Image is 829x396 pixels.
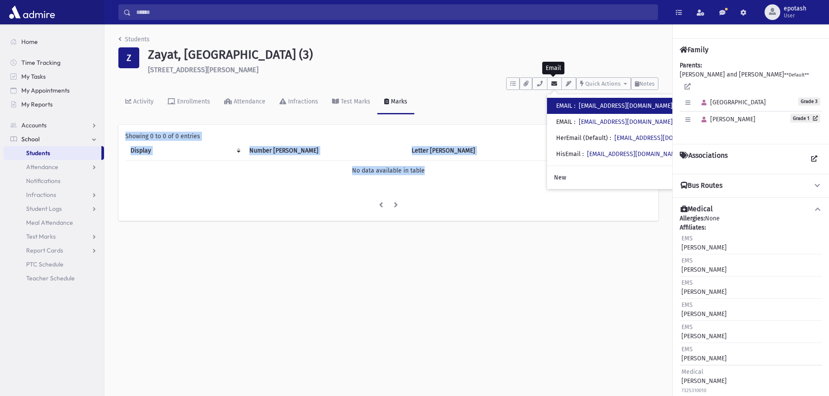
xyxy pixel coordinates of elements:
[3,56,104,70] a: Time Tracking
[272,90,325,114] a: Infractions
[639,80,654,87] span: Notes
[175,98,210,105] div: Enrollments
[325,90,377,114] a: Test Marks
[26,149,50,157] span: Students
[389,98,407,105] div: Marks
[631,77,658,90] button: Notes
[3,243,104,257] a: Report Cards
[547,170,715,186] a: New
[3,97,104,111] a: My Reports
[582,150,584,158] span: :
[554,134,556,142] strong: •
[614,134,708,142] a: [EMAIL_ADDRESS][DOMAIN_NAME]
[125,132,651,141] div: Showing 0 to 0 of 0 entries
[244,141,406,161] th: Number Mark
[3,216,104,230] a: Meal Attendance
[26,163,58,171] span: Attendance
[26,233,56,240] span: Test Marks
[21,87,70,94] span: My Appointments
[21,100,53,108] span: My Reports
[286,98,318,105] div: Infractions
[680,224,706,231] b: Affiliates:
[681,323,693,331] span: EMS
[3,70,104,83] a: My Tasks
[3,202,104,216] a: Student Logs
[26,260,64,268] span: PTC Schedule
[118,35,150,47] nav: breadcrumb
[681,323,727,341] div: [PERSON_NAME]
[680,205,822,214] button: Medical
[579,102,673,110] a: [EMAIL_ADDRESS][DOMAIN_NAME]
[3,271,104,285] a: Teacher Schedule
[148,66,658,74] h6: [STREET_ADDRESS][PERSON_NAME]
[3,230,104,243] a: Test Marks
[681,257,693,264] span: EMS
[680,215,705,222] b: Allergies:
[680,62,702,69] b: Parents:
[26,219,73,226] span: Meal Attendance
[681,300,727,319] div: [PERSON_NAME]
[610,134,611,142] span: :
[554,118,556,126] strong: •
[798,97,820,106] span: Grade 3
[21,121,47,129] span: Accounts
[26,274,75,282] span: Teacher Schedule
[681,234,727,252] div: [PERSON_NAME]
[681,388,706,393] small: 7325310010
[3,174,104,188] a: Notifications
[3,83,104,97] a: My Appointments
[680,61,822,137] div: [PERSON_NAME] and [PERSON_NAME]
[161,90,217,114] a: Enrollments
[7,3,57,21] img: AdmirePro
[556,150,681,159] div: HisEmail
[554,102,556,110] strong: •
[681,346,693,353] span: EMS
[3,132,104,146] a: School
[576,77,631,90] button: Quick Actions
[3,257,104,271] a: PTC Schedule
[21,38,38,46] span: Home
[790,114,820,123] a: Grade 1
[680,46,708,54] h4: Family
[681,256,727,274] div: [PERSON_NAME]
[579,118,673,126] a: [EMAIL_ADDRESS][DOMAIN_NAME]
[21,59,60,67] span: Time Tracking
[681,181,722,190] h4: Bus Routes
[3,146,101,160] a: Students
[3,35,104,49] a: Home
[585,80,621,87] span: Quick Actions
[574,102,575,110] span: :
[681,345,727,363] div: [PERSON_NAME]
[681,301,693,309] span: EMS
[680,181,822,190] button: Bus Routes
[377,90,414,114] a: Marks
[680,151,728,167] h4: Associations
[131,98,154,105] div: Activity
[681,368,703,376] span: Medical
[118,36,150,43] a: Students
[681,205,713,214] h4: Medical
[118,90,161,114] a: Activity
[681,367,727,395] div: [PERSON_NAME]
[698,99,766,106] span: [GEOGRAPHIC_DATA]
[784,12,806,19] span: User
[3,188,104,202] a: Infractions
[587,150,681,158] a: [EMAIL_ADDRESS][DOMAIN_NAME]
[148,47,658,62] h1: Zayat, [GEOGRAPHIC_DATA] (3)
[574,118,575,126] span: :
[26,205,62,213] span: Student Logs
[125,160,651,180] td: No data available in table
[26,177,60,185] span: Notifications
[217,90,272,114] a: Attendance
[125,141,244,161] th: Display
[806,151,822,167] a: View all Associations
[556,133,708,143] div: HerEmail (Default)
[556,101,673,110] div: EMAIL
[542,62,564,74] div: Email
[3,118,104,132] a: Accounts
[21,135,40,143] span: School
[26,191,56,199] span: Infractions
[554,150,556,158] strong: •
[21,73,46,80] span: My Tasks
[681,279,693,286] span: EMS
